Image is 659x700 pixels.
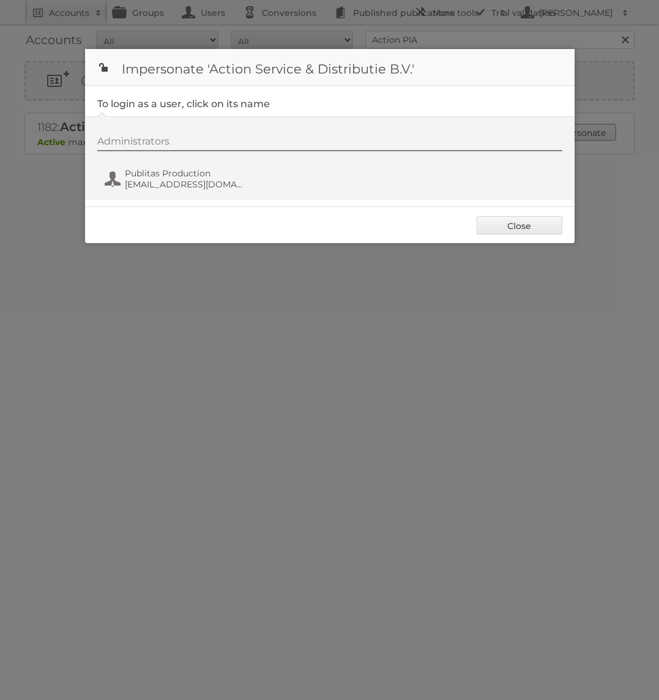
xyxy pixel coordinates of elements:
span: [EMAIL_ADDRESS][DOMAIN_NAME] [125,179,244,190]
span: Publitas Production [125,168,244,179]
a: Close [477,216,562,235]
h1: Impersonate 'Action Service & Distributie B.V.' [85,49,575,86]
legend: To login as a user, click on its name [97,98,270,110]
button: Publitas Production [EMAIL_ADDRESS][DOMAIN_NAME] [103,167,247,191]
div: Administrators [97,135,562,151]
